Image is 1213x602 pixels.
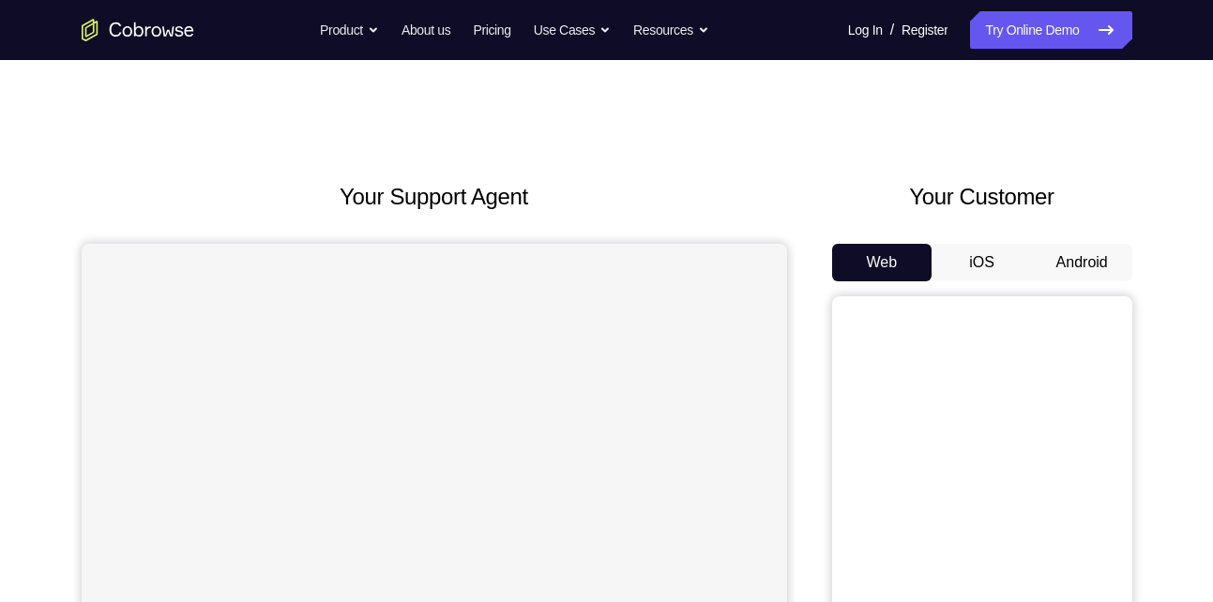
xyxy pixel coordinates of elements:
[970,11,1131,49] a: Try Online Demo
[82,19,194,41] a: Go to the home page
[1032,244,1132,281] button: Android
[932,244,1032,281] button: iOS
[848,11,883,49] a: Log In
[82,180,787,214] h2: Your Support Agent
[832,180,1132,214] h2: Your Customer
[320,11,379,49] button: Product
[402,11,450,49] a: About us
[832,244,932,281] button: Web
[473,11,510,49] a: Pricing
[902,11,948,49] a: Register
[890,19,894,41] span: /
[633,11,709,49] button: Resources
[534,11,611,49] button: Use Cases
